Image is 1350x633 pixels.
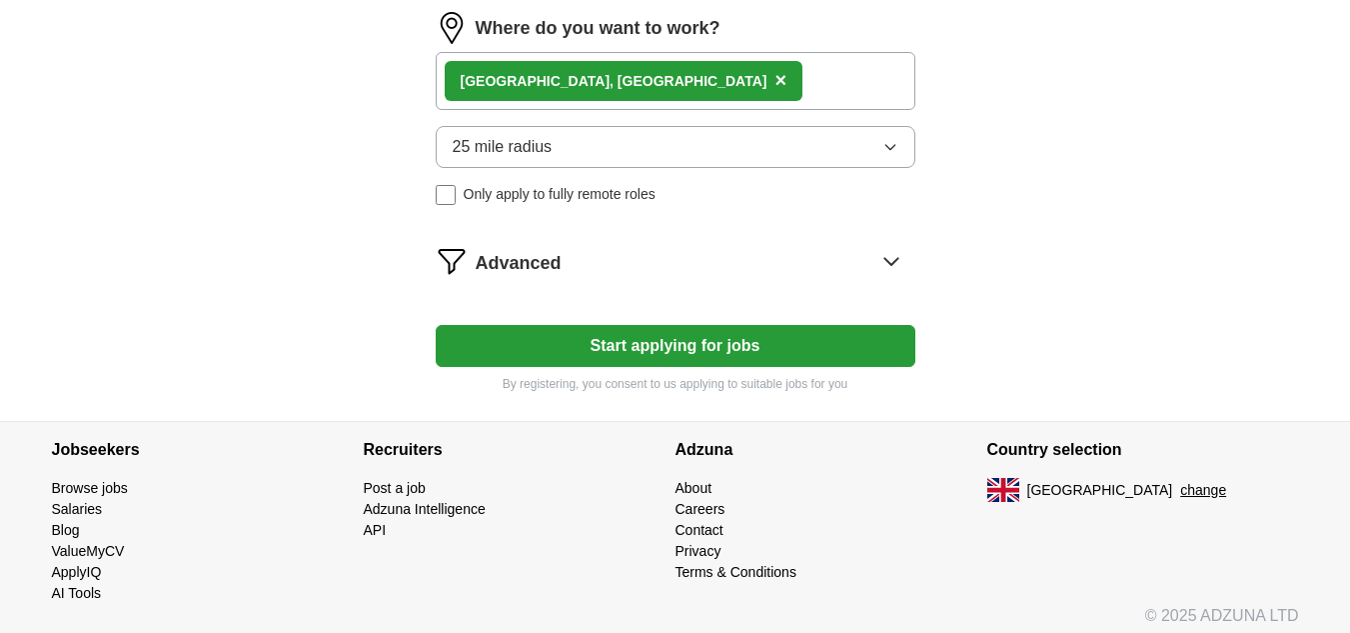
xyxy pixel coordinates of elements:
[436,12,468,44] img: location.png
[1180,480,1226,501] button: change
[675,522,723,538] a: Contact
[436,185,456,205] input: Only apply to fully remote roles
[675,501,725,517] a: Careers
[987,478,1019,502] img: UK flag
[436,325,915,367] button: Start applying for jobs
[52,543,125,559] a: ValueMyCV
[675,564,796,580] a: Terms & Conditions
[774,66,786,96] button: ×
[476,250,562,277] span: Advanced
[1027,480,1173,501] span: [GEOGRAPHIC_DATA]
[52,501,103,517] a: Salaries
[364,501,486,517] a: Adzuna Intelligence
[675,480,712,496] a: About
[436,245,468,277] img: filter
[774,69,786,91] span: ×
[476,15,720,42] label: Where do you want to work?
[52,522,80,538] a: Blog
[364,480,426,496] a: Post a job
[52,585,102,601] a: AI Tools
[675,543,721,559] a: Privacy
[461,71,767,92] div: [GEOGRAPHIC_DATA], [GEOGRAPHIC_DATA]
[453,135,553,159] span: 25 mile radius
[52,480,128,496] a: Browse jobs
[436,126,915,168] button: 25 mile radius
[464,184,656,205] span: Only apply to fully remote roles
[52,564,102,580] a: ApplyIQ
[364,522,387,538] a: API
[436,375,915,393] p: By registering, you consent to us applying to suitable jobs for you
[987,422,1299,478] h4: Country selection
